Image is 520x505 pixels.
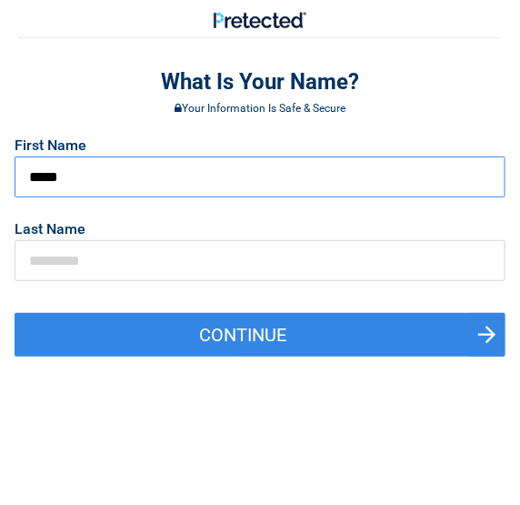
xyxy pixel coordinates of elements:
[15,68,505,97] h2: What Is Your Name?
[214,12,305,28] img: Main Logo
[15,313,505,357] button: Continue
[15,222,85,237] label: Last Name
[15,138,86,153] label: First Name
[15,103,505,114] h3: Your Information Is Safe & Secure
